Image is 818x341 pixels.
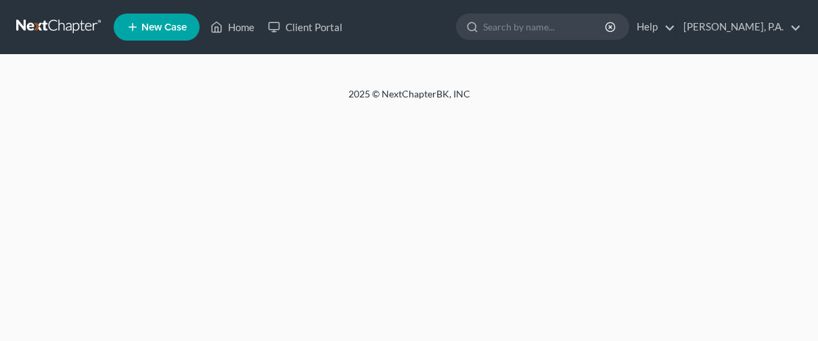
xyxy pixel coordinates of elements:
[677,15,801,39] a: [PERSON_NAME], P.A.
[24,87,795,112] div: 2025 © NextChapterBK, INC
[483,14,607,39] input: Search by name...
[630,15,675,39] a: Help
[204,15,261,39] a: Home
[141,22,187,32] span: New Case
[261,15,349,39] a: Client Portal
